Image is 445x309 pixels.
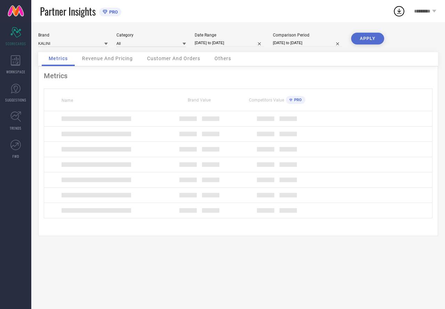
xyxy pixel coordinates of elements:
[38,33,108,38] div: Brand
[249,98,284,103] span: Competitors Value
[6,69,25,74] span: WORKSPACE
[82,56,133,61] span: Revenue And Pricing
[62,98,73,103] span: Name
[188,98,211,103] span: Brand Value
[393,5,405,17] div: Open download list
[273,33,342,38] div: Comparison Period
[292,98,302,102] span: PRO
[147,56,200,61] span: Customer And Orders
[44,72,432,80] div: Metrics
[40,4,96,18] span: Partner Insights
[195,33,264,38] div: Date Range
[351,33,384,44] button: APPLY
[6,41,26,46] span: SCORECARDS
[5,97,26,103] span: SUGGESTIONS
[10,125,22,131] span: TRENDS
[116,33,186,38] div: Category
[107,9,118,15] span: PRO
[273,39,342,47] input: Select comparison period
[215,56,231,61] span: Others
[49,56,68,61] span: Metrics
[13,154,19,159] span: FWD
[195,39,264,47] input: Select date range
